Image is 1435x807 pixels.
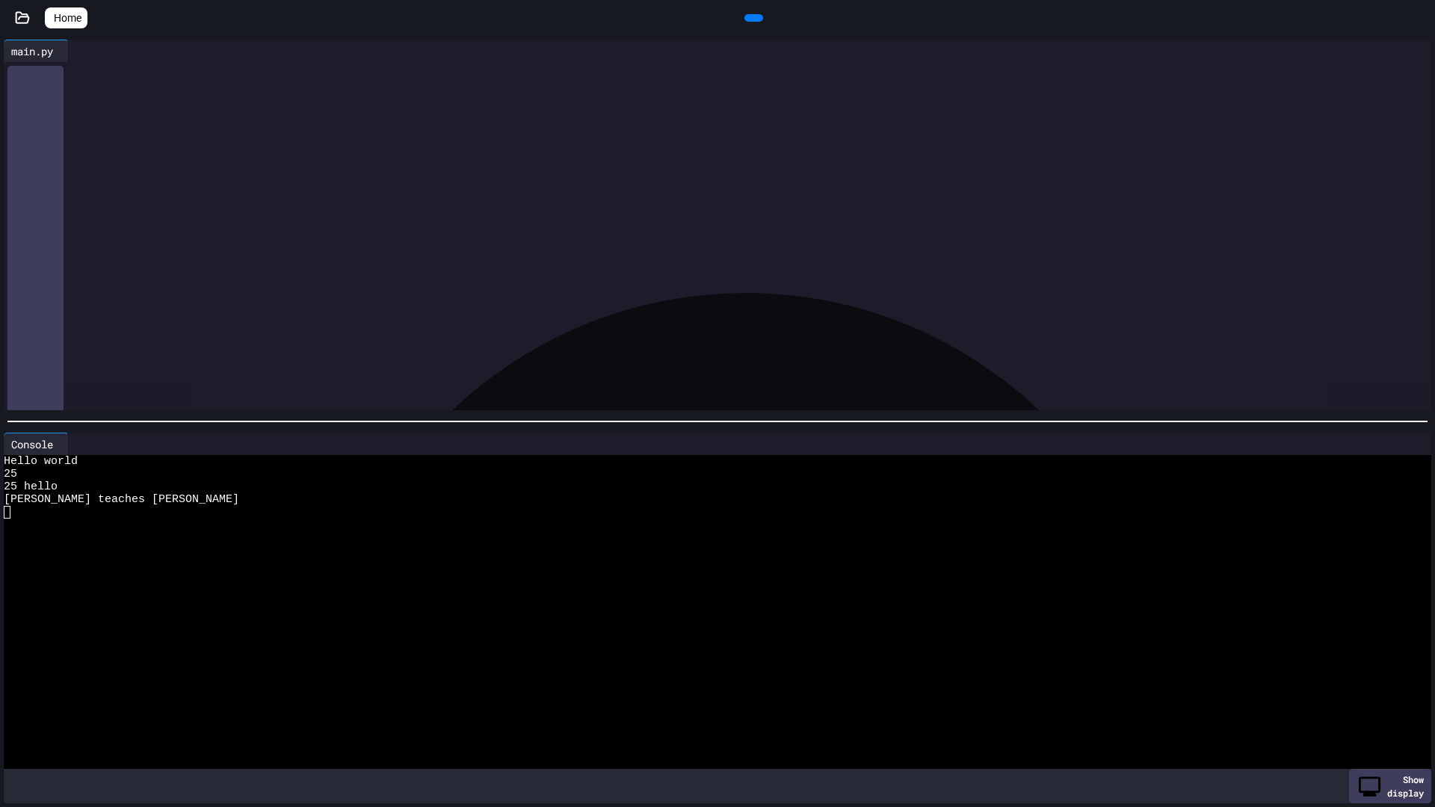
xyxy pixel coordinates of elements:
span: 25 hello [4,480,58,493]
a: Home [45,7,87,28]
span: Home [54,10,81,25]
span: Hello world [4,455,78,468]
span: 25 [4,468,17,480]
span: [PERSON_NAME] teaches [PERSON_NAME] [4,493,239,506]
